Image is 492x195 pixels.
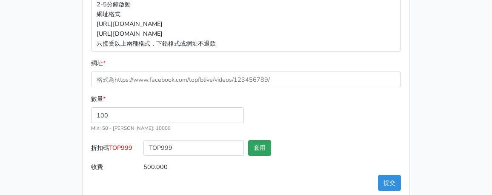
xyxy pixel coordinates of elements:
[91,125,171,132] small: Min: 50 - [PERSON_NAME]: 10000
[91,58,106,68] label: 網址
[248,140,271,156] button: 套用
[109,143,132,152] span: TOP999
[91,94,106,104] label: 數量
[91,72,401,87] input: 格式為https://www.facebook.com/topfblive/videos/123456789/
[89,159,141,175] label: 收費
[89,140,141,159] label: 折扣碼
[378,175,401,191] button: 提交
